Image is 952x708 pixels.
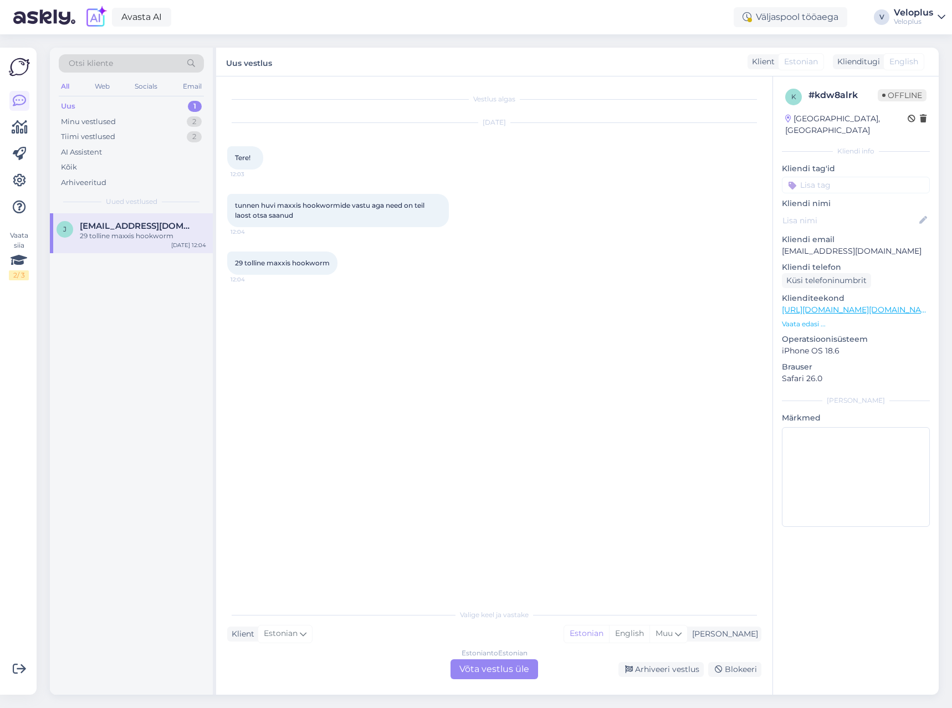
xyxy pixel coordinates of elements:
div: [DATE] [227,117,761,127]
div: Väljaspool tööaega [734,7,847,27]
div: Võta vestlus üle [451,659,538,679]
span: jass.aksalu9@gmail.com [80,221,195,231]
a: Avasta AI [112,8,171,27]
div: Email [181,79,204,94]
div: Klient [748,56,775,68]
span: English [889,56,918,68]
label: Uus vestlus [226,54,272,69]
span: Uued vestlused [106,197,157,207]
div: Vestlus algas [227,94,761,104]
div: 2 [187,131,202,142]
p: Brauser [782,361,930,373]
div: Estonian [564,625,609,642]
div: Kliendi info [782,146,930,156]
span: 12:04 [231,228,272,236]
div: Blokeeri [708,662,761,677]
div: Minu vestlused [61,116,116,127]
div: [DATE] 12:04 [171,241,206,249]
span: Estonian [264,628,298,640]
a: VeloplusVeloplus [894,8,945,26]
div: Valige keel ja vastake [227,610,761,620]
div: All [59,79,71,94]
div: Klienditugi [833,56,880,68]
p: [EMAIL_ADDRESS][DOMAIN_NAME] [782,245,930,257]
p: Vaata edasi ... [782,319,930,329]
span: k [791,93,796,101]
div: Arhiveeritud [61,177,106,188]
p: Kliendi telefon [782,261,930,273]
div: English [609,625,649,642]
div: 29 tolline maxxis hookworm [80,231,206,241]
p: Kliendi tag'id [782,163,930,175]
div: 2 / 3 [9,270,29,280]
img: Askly Logo [9,57,30,78]
span: j [63,225,66,233]
div: Web [93,79,112,94]
div: 1 [188,101,202,112]
span: Otsi kliente [69,58,113,69]
span: Estonian [784,56,818,68]
span: Offline [878,89,927,101]
span: 29 tolline maxxis hookworm [235,259,330,267]
div: Kõik [61,162,77,173]
div: AI Assistent [61,147,102,158]
div: Uus [61,101,75,112]
img: explore-ai [84,6,108,29]
div: Tiimi vestlused [61,131,115,142]
div: Veloplus [894,8,933,17]
span: 12:04 [231,275,272,284]
p: Operatsioonisüsteem [782,334,930,345]
input: Lisa nimi [782,214,917,227]
input: Lisa tag [782,177,930,193]
span: 12:03 [231,170,272,178]
a: [URL][DOMAIN_NAME][DOMAIN_NAME] [782,305,935,315]
p: Kliendi email [782,234,930,245]
div: [PERSON_NAME] [782,396,930,406]
span: tunnen huvi maxxis hookwormide vastu aga need on teil laost otsa saanud [235,201,426,219]
div: Klient [227,628,254,640]
span: Muu [656,628,673,638]
div: Veloplus [894,17,933,26]
div: V [874,9,889,25]
p: Kliendi nimi [782,198,930,209]
div: Arhiveeri vestlus [618,662,704,677]
div: Estonian to Estonian [462,648,528,658]
div: [PERSON_NAME] [688,628,758,640]
div: 2 [187,116,202,127]
p: Safari 26.0 [782,373,930,384]
p: iPhone OS 18.6 [782,345,930,357]
span: Tere! [235,153,250,162]
div: Socials [132,79,160,94]
div: Küsi telefoninumbrit [782,273,871,288]
p: Klienditeekond [782,293,930,304]
div: # kdw8alrk [808,89,878,102]
div: [GEOGRAPHIC_DATA], [GEOGRAPHIC_DATA] [785,113,908,136]
p: Märkmed [782,412,930,424]
div: Vaata siia [9,230,29,280]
